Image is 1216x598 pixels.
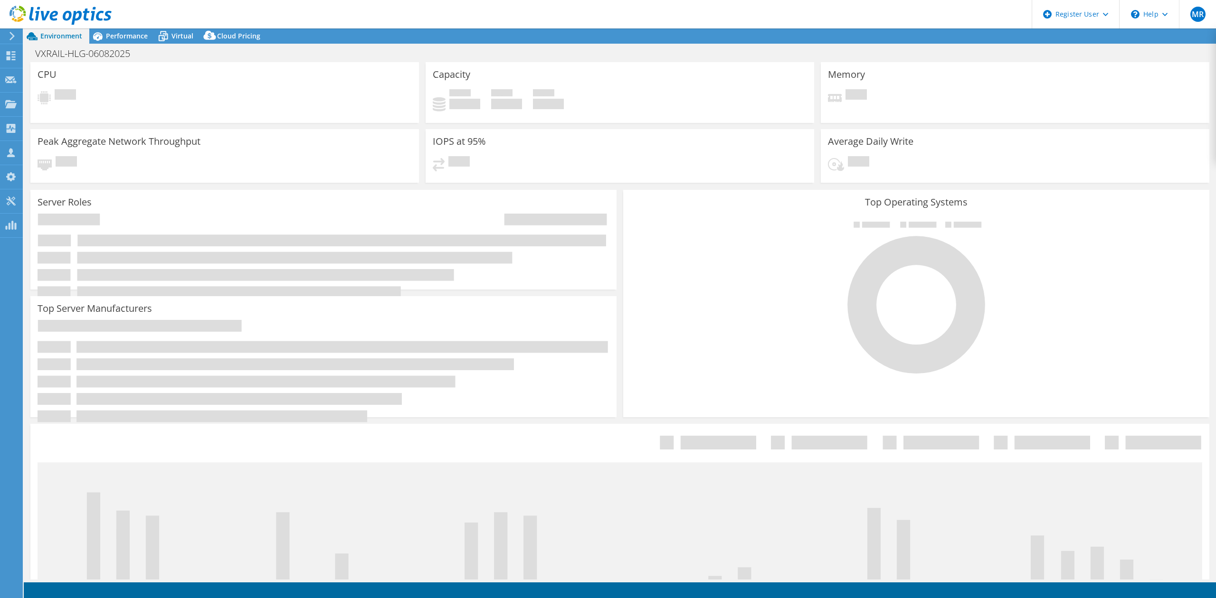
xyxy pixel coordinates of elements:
[533,89,554,99] span: Total
[1131,10,1140,19] svg: \n
[449,99,480,109] h4: 0 GiB
[38,69,57,80] h3: CPU
[56,156,77,169] span: Pending
[630,197,1202,207] h3: Top Operating Systems
[38,303,152,314] h3: Top Server Manufacturers
[533,99,564,109] h4: 0 GiB
[828,69,865,80] h3: Memory
[449,89,471,99] span: Used
[1190,7,1206,22] span: MR
[828,136,913,147] h3: Average Daily Write
[106,31,148,40] span: Performance
[55,89,76,102] span: Pending
[217,31,260,40] span: Cloud Pricing
[38,136,200,147] h3: Peak Aggregate Network Throughput
[491,89,513,99] span: Free
[171,31,193,40] span: Virtual
[848,156,869,169] span: Pending
[448,156,470,169] span: Pending
[433,136,486,147] h3: IOPS at 95%
[31,48,145,59] h1: VXRAIL-HLG-06082025
[845,89,867,102] span: Pending
[38,197,92,207] h3: Server Roles
[40,31,82,40] span: Environment
[491,99,522,109] h4: 0 GiB
[433,69,470,80] h3: Capacity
